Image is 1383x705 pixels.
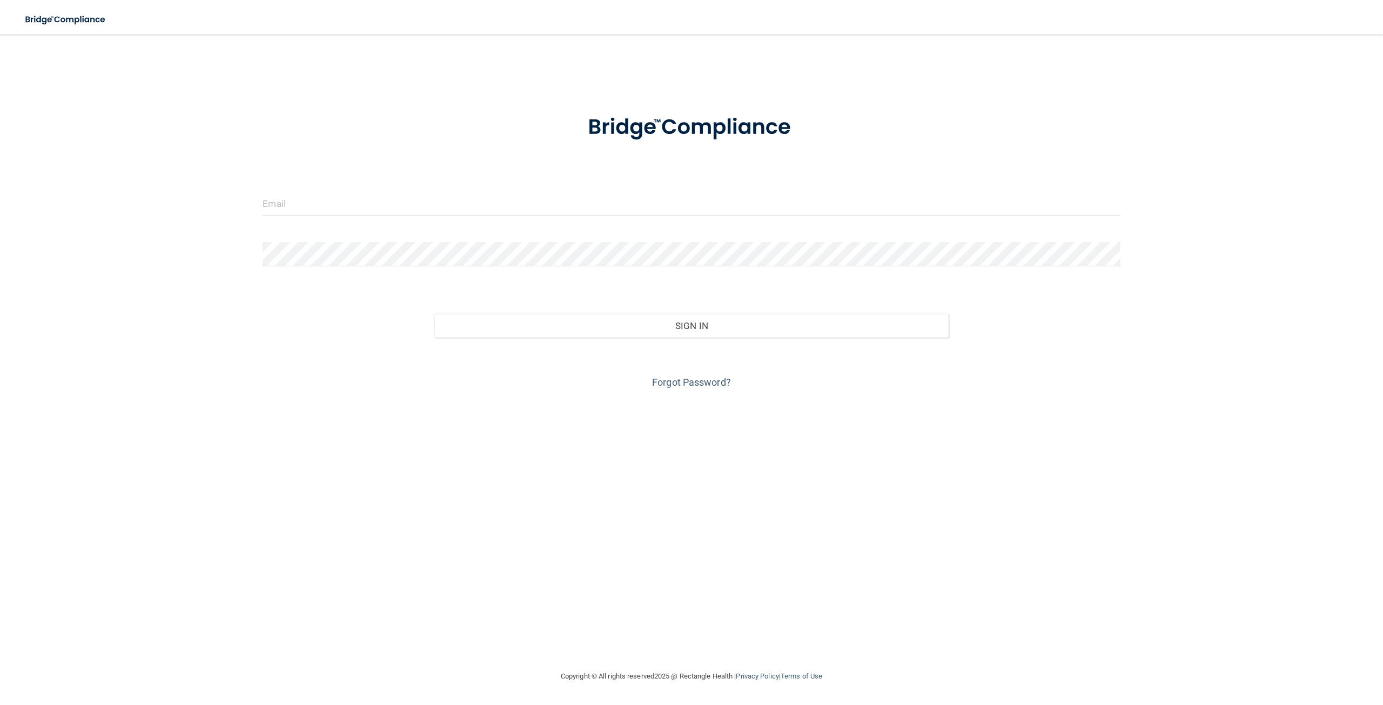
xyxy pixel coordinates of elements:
[736,672,778,680] a: Privacy Policy
[434,314,949,338] button: Sign In
[781,672,822,680] a: Terms of Use
[566,99,817,156] img: bridge_compliance_login_screen.278c3ca4.svg
[652,377,731,388] a: Forgot Password?
[16,9,116,31] img: bridge_compliance_login_screen.278c3ca4.svg
[494,659,889,694] div: Copyright © All rights reserved 2025 @ Rectangle Health | |
[263,191,1120,216] input: Email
